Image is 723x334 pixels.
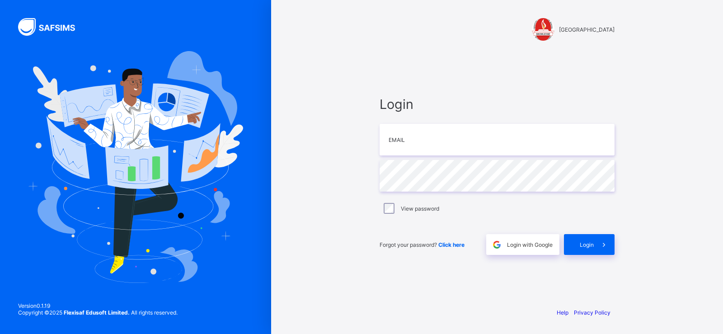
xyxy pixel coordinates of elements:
label: View password [401,205,439,212]
span: Login [380,96,615,112]
span: Copyright © 2025 All rights reserved. [18,309,178,316]
img: Hero Image [28,51,243,282]
a: Click here [438,241,465,248]
span: [GEOGRAPHIC_DATA] [559,26,615,33]
span: Version 0.1.19 [18,302,178,309]
strong: Flexisaf Edusoft Limited. [64,309,130,316]
a: Privacy Policy [574,309,610,316]
span: Forgot your password? [380,241,465,248]
img: SAFSIMS Logo [18,18,86,36]
span: Login with Google [507,241,553,248]
a: Help [557,309,568,316]
img: google.396cfc9801f0270233282035f929180a.svg [492,240,502,250]
span: Login [580,241,594,248]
